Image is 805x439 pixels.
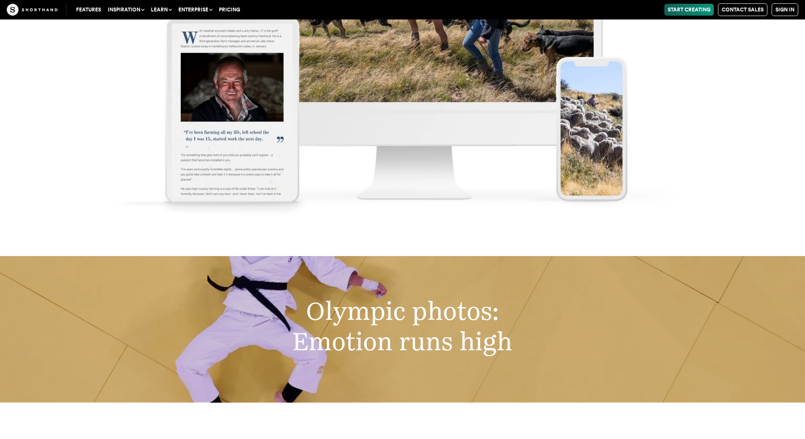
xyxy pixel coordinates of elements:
[772,3,798,16] a: Sign in
[718,3,767,16] a: Contact Sales
[104,4,147,16] button: Inspiration
[175,4,216,16] button: Enterprise
[664,4,714,16] a: Start Creating
[73,4,104,16] a: Features
[7,4,57,16] img: The Craft
[216,4,243,16] a: Pricing
[147,4,175,16] button: Learn
[128,295,677,357] h2: Olympic photos: Emotion runs high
